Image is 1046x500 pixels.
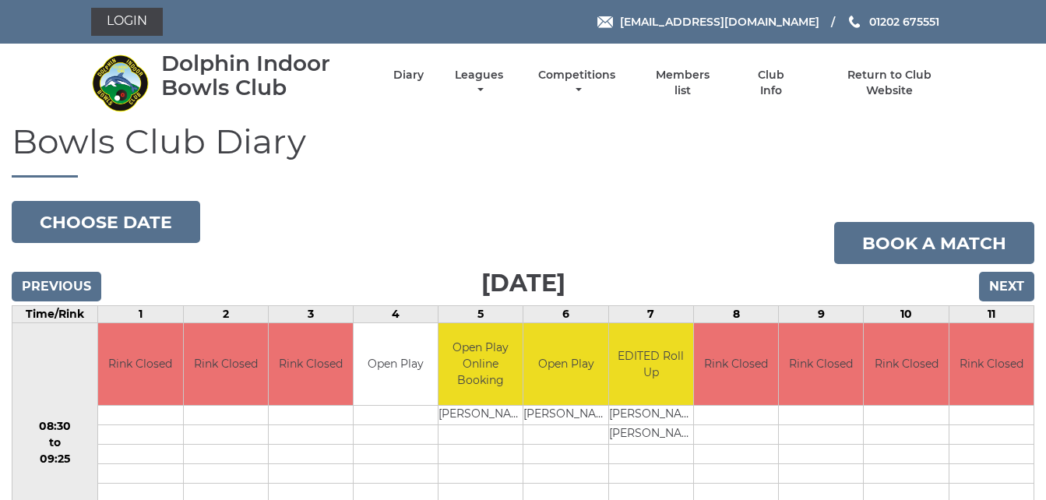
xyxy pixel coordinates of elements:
[608,306,693,323] td: 7
[268,306,353,323] td: 3
[609,405,693,424] td: [PERSON_NAME]
[746,68,797,98] a: Club Info
[823,68,955,98] a: Return to Club Website
[620,15,819,29] span: [EMAIL_ADDRESS][DOMAIN_NAME]
[849,16,860,28] img: Phone us
[91,8,163,36] a: Login
[269,323,353,405] td: Rink Closed
[12,306,98,323] td: Time/Rink
[12,122,1034,178] h1: Bowls Club Diary
[834,222,1034,264] a: Book a match
[451,68,507,98] a: Leagues
[393,68,424,83] a: Diary
[354,323,438,405] td: Open Play
[864,323,948,405] td: Rink Closed
[354,306,438,323] td: 4
[779,323,863,405] td: Rink Closed
[183,306,268,323] td: 2
[609,424,693,444] td: [PERSON_NAME]
[949,323,1034,405] td: Rink Closed
[847,13,939,30] a: Phone us 01202 675551
[438,306,523,323] td: 5
[438,405,523,424] td: [PERSON_NAME]
[523,323,608,405] td: Open Play
[597,13,819,30] a: Email [EMAIL_ADDRESS][DOMAIN_NAME]
[869,15,939,29] span: 01202 675551
[98,323,182,405] td: Rink Closed
[694,323,778,405] td: Rink Closed
[949,306,1034,323] td: 11
[779,306,864,323] td: 9
[184,323,268,405] td: Rink Closed
[979,272,1034,301] input: Next
[693,306,778,323] td: 8
[12,201,200,243] button: Choose date
[523,306,608,323] td: 6
[609,323,693,405] td: EDITED Roll Up
[161,51,366,100] div: Dolphin Indoor Bowls Club
[646,68,718,98] a: Members list
[523,405,608,424] td: [PERSON_NAME]
[597,16,613,28] img: Email
[91,54,150,112] img: Dolphin Indoor Bowls Club
[12,272,101,301] input: Previous
[864,306,949,323] td: 10
[98,306,183,323] td: 1
[535,68,620,98] a: Competitions
[438,323,523,405] td: Open Play Online Booking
